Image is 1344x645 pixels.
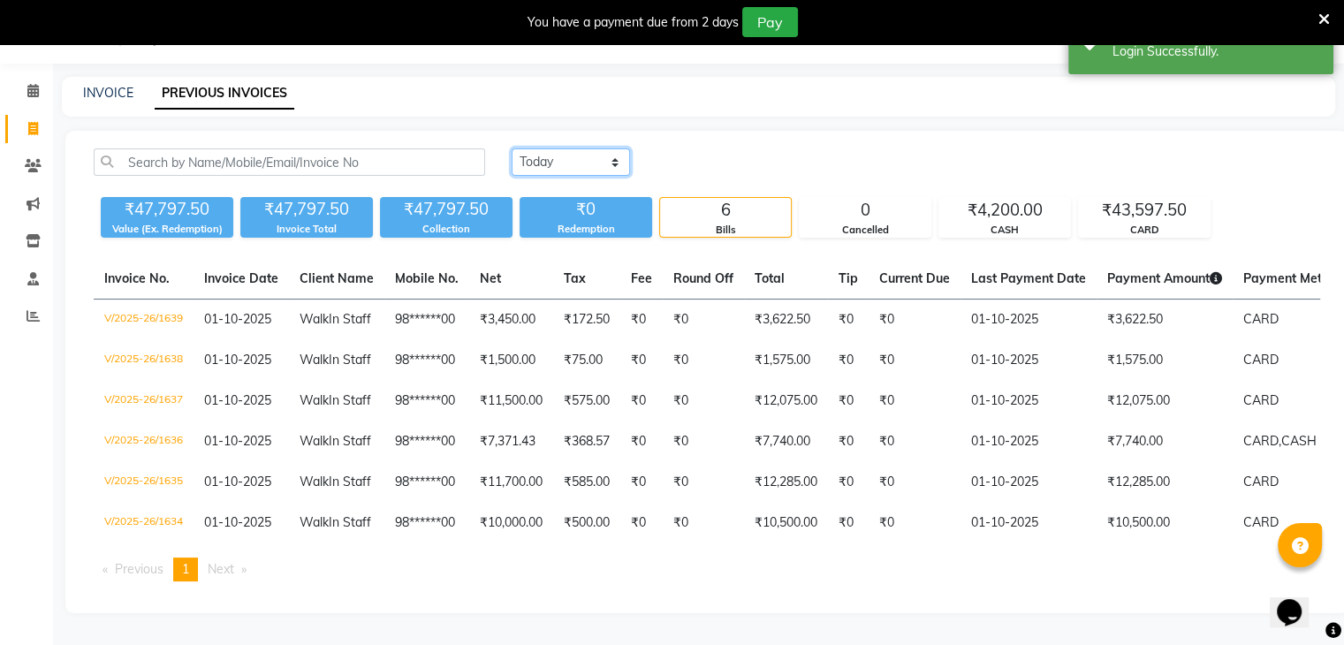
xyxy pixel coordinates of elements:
span: Walk [300,433,329,449]
span: CARD [1243,392,1279,408]
td: ₹368.57 [553,421,620,462]
td: 01-10-2025 [961,300,1097,341]
td: ₹11,700.00 [469,462,553,503]
td: ₹7,740.00 [1097,421,1233,462]
span: Client Name [300,270,374,286]
td: ₹0 [828,300,869,341]
td: ₹0 [663,300,744,341]
td: ₹12,075.00 [744,381,828,421]
span: Mobile No. [395,270,459,286]
td: ₹3,450.00 [469,300,553,341]
td: ₹1,500.00 [469,340,553,381]
span: Fee [631,270,652,286]
td: V/2025-26/1635 [94,462,194,503]
td: ₹575.00 [553,381,620,421]
span: CARD [1243,311,1279,327]
input: Search by Name/Mobile/Email/Invoice No [94,148,485,176]
td: ₹0 [663,503,744,543]
span: CARD, [1243,433,1281,449]
div: ₹47,797.50 [101,197,233,222]
td: ₹12,075.00 [1097,381,1233,421]
span: Net [480,270,501,286]
td: ₹12,285.00 [1097,462,1233,503]
span: CARD [1243,514,1279,530]
td: ₹10,500.00 [1097,503,1233,543]
span: Current Due [879,270,950,286]
a: INVOICE [83,85,133,101]
span: 01-10-2025 [204,311,271,327]
div: Invoice Total [240,222,373,237]
div: ₹47,797.50 [240,197,373,222]
td: ₹12,285.00 [744,462,828,503]
span: Walk [300,514,329,530]
div: CARD [1079,223,1210,238]
td: ₹0 [869,503,961,543]
td: 01-10-2025 [961,421,1097,462]
td: ₹0 [620,421,663,462]
div: Login Successfully. [1112,42,1320,61]
td: V/2025-26/1638 [94,340,194,381]
td: V/2025-26/1637 [94,381,194,421]
span: Tip [839,270,858,286]
span: In Staff [329,392,371,408]
td: ₹1,575.00 [744,340,828,381]
button: Pay [742,7,798,37]
span: 01-10-2025 [204,474,271,489]
span: Invoice No. [104,270,170,286]
td: ₹585.00 [553,462,620,503]
span: Walk [300,474,329,489]
span: In Staff [329,311,371,327]
td: ₹3,622.50 [1097,300,1233,341]
td: 01-10-2025 [961,503,1097,543]
span: CARD [1243,352,1279,368]
div: ₹0 [520,197,652,222]
td: ₹0 [620,300,663,341]
span: Walk [300,352,329,368]
td: ₹11,500.00 [469,381,553,421]
div: Redemption [520,222,652,237]
div: ₹47,797.50 [380,197,513,222]
td: ₹0 [828,340,869,381]
div: 6 [660,198,791,223]
td: ₹3,622.50 [744,300,828,341]
div: Value (Ex. Redemption) [101,222,233,237]
td: ₹0 [620,340,663,381]
nav: Pagination [94,558,1320,581]
div: ₹43,597.50 [1079,198,1210,223]
span: Round Off [673,270,733,286]
td: ₹0 [869,462,961,503]
span: 01-10-2025 [204,352,271,368]
td: ₹0 [620,462,663,503]
td: ₹10,000.00 [469,503,553,543]
span: CASH [1281,433,1317,449]
td: ₹0 [869,300,961,341]
td: V/2025-26/1636 [94,421,194,462]
span: Invoice Date [204,270,278,286]
a: PREVIOUS INVOICES [155,78,294,110]
div: Collection [380,222,513,237]
span: In Staff [329,474,371,489]
td: ₹0 [663,462,744,503]
span: Tax [564,270,586,286]
td: ₹0 [828,462,869,503]
span: Payment Amount [1107,270,1222,286]
td: ₹172.50 [553,300,620,341]
span: Next [208,561,234,577]
div: CASH [939,223,1070,238]
td: ₹500.00 [553,503,620,543]
span: 01-10-2025 [204,433,271,449]
span: In Staff [329,433,371,449]
span: 01-10-2025 [204,392,271,408]
td: 01-10-2025 [961,462,1097,503]
span: Total [755,270,785,286]
td: ₹0 [663,421,744,462]
td: ₹7,371.43 [469,421,553,462]
div: 0 [800,198,930,223]
div: Bills [660,223,791,238]
td: ₹0 [869,340,961,381]
div: You have a payment due from 2 days [528,13,739,32]
span: Walk [300,392,329,408]
div: Cancelled [800,223,930,238]
span: Last Payment Date [971,270,1086,286]
td: ₹0 [620,381,663,421]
